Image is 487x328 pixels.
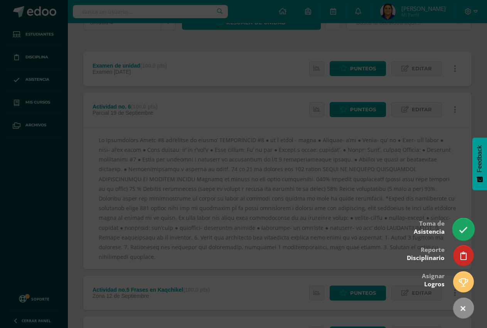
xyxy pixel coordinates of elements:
[476,145,483,172] span: Feedback
[407,254,445,262] span: Disciplinario
[422,267,445,292] div: Asignar
[472,138,487,190] button: Feedback - Mostrar encuesta
[407,241,445,266] div: Reporte
[414,228,445,236] span: Asistencia
[424,280,445,288] span: Logros
[414,214,445,240] div: Toma de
